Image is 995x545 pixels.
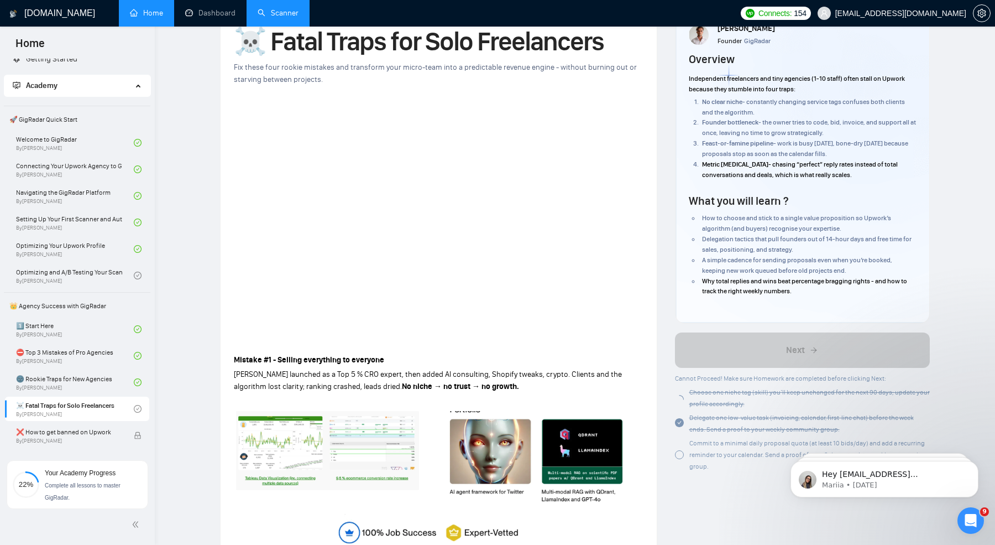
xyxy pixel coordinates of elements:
a: Welcome to GigRadarBy[PERSON_NAME] [16,131,134,155]
span: check-circle [134,352,142,360]
span: check-circle [134,219,142,226]
span: A simple cadence for sending proposals even when you’re booked, keeping new work queued before ol... [702,256,892,274]
a: Optimizing and A/B Testing Your Scanner for Better ResultsBy[PERSON_NAME] [16,263,134,288]
span: 👑 Agency Success with GigRadar [5,295,149,317]
span: Connects: [758,7,792,19]
span: GigRadar [744,37,771,45]
span: By [PERSON_NAME] [16,438,122,444]
span: How to choose and stick to a single value proposition so Upwork’s algorithm (and buyers) recognis... [702,214,891,232]
p: Message from Mariia, sent 2d ago [48,43,191,53]
h4: What you will learn ? [689,193,788,209]
a: rocketGetting Started [13,54,77,64]
span: Cannot Proceed! Make sure Homework are completed before clicking Next: [675,375,886,382]
span: check-circle [134,165,142,173]
span: 22% [13,481,39,488]
a: Connecting Your Upwork Agency to GigRadarBy[PERSON_NAME] [16,157,134,181]
strong: Feast-or-famine pipeline [702,139,773,147]
span: Fix these four rookie mistakes and transform your micro-team into a predictable revenue engine - ... [234,63,637,84]
span: ❌ How to get banned on Upwork [16,427,122,438]
span: Independent freelancers and tiny agencies (1-10 staff) often stall on Upwork because they stumble... [689,75,905,93]
span: - the owner tries to code, bid, invoice, and support all at once, leaving no time to grow strateg... [702,118,916,137]
button: setting [973,4,991,22]
a: 🌚 Rookie Traps for New AgenciesBy[PERSON_NAME] [16,370,134,395]
span: check-circle [134,272,142,279]
strong: Founder bottleneck [702,118,758,126]
span: Academy [26,81,57,90]
span: Why total replies and wins beat percentage bragging rights - and how to track the right weekly nu... [702,277,907,295]
span: 154 [794,7,806,19]
span: check-circle [134,139,142,147]
li: Getting Started [4,48,150,70]
span: check-circle [134,192,142,200]
span: Choose one niche tag (skill) you’ll keep unchanged for the next 90 days; update your profile acco... [689,388,930,408]
a: Navigating the GigRadar PlatformBy[PERSON_NAME] [16,184,134,208]
button: Next [675,333,930,368]
strong: Metric [MEDICAL_DATA] [702,160,768,168]
span: user [820,9,828,17]
span: - chasing “perfect” reply rates instead of total conversations and deals, which is what really sc... [702,160,898,179]
span: Home [7,35,54,59]
span: lock [134,432,142,439]
span: check-circle [134,378,142,386]
span: 9 [980,507,989,516]
a: ⛔ Top 3 Mistakes of Pro AgenciesBy[PERSON_NAME] [16,344,134,368]
a: ☠️ Fatal Traps for Solo FreelancersBy[PERSON_NAME] [16,397,134,421]
span: Academy [13,81,57,90]
a: dashboardDashboard [185,8,235,18]
a: Setting Up Your First Scanner and Auto-BidderBy[PERSON_NAME] [16,210,134,235]
strong: Mistake #1 - Selling everything to everyone [234,355,384,365]
span: [PERSON_NAME] launched as a Top 5 % CRO expert, then added AI consulting, Shopify tweaks, crypto.... [234,370,622,391]
span: Next [786,344,805,357]
a: setting [973,9,991,18]
iframe: Intercom notifications message [774,438,995,515]
a: 1️⃣ Start HereBy[PERSON_NAME] [16,317,134,341]
img: logo [9,5,17,23]
strong: No clear niche [702,98,742,106]
span: loading [673,393,685,405]
span: 🚀 GigRadar Quick Start [5,108,149,131]
h4: Overview [689,51,735,67]
span: [PERSON_NAME] [718,24,775,33]
span: Founder [718,37,742,45]
span: Complete all lessons to master GigRadar. [45,482,121,501]
strong: No niche → no trust → no growth. [402,382,519,391]
iframe: Intercom live chat [957,507,984,534]
span: Your Academy Progress [45,469,116,477]
span: check-circle [675,418,684,427]
span: setting [973,9,990,18]
img: Screenshot+at+Jun+18+10-48-53%E2%80%AFPM.png [689,25,709,45]
span: - work is busy [DATE], bone-dry [DATE] because proposals stop as soon as the calendar fills. [702,139,908,158]
span: Hey [EMAIL_ADDRESS][DOMAIN_NAME], Looks like your Upwork agency FutureSells ran out of connects. ... [48,32,191,184]
span: Delegate one low-value task (invoicing, calendar, first-line chat) before the week ends. Send a p... [689,414,914,433]
a: homeHome [130,8,163,18]
span: check-circle [134,405,142,413]
h1: ☠️ Fatal Traps for Solo Freelancers [234,29,643,54]
span: double-left [132,519,143,530]
span: fund-projection-screen [13,81,20,89]
span: check-circle [134,245,142,253]
a: Optimizing Your Upwork ProfileBy[PERSON_NAME] [16,237,134,261]
a: searchScanner [258,8,298,18]
span: check-circle [134,325,142,333]
span: Delegation tactics that pull founders out of 14-hour days and free time for sales, positioning, a... [702,235,912,253]
span: Commit to a minimal daily proposal quota (at least 10 bids/day) and add a recurring reminder to y... [689,439,925,470]
span: - constantly changing service tags confuses both clients and the algorithm. [702,98,905,116]
img: upwork-logo.png [746,9,755,18]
